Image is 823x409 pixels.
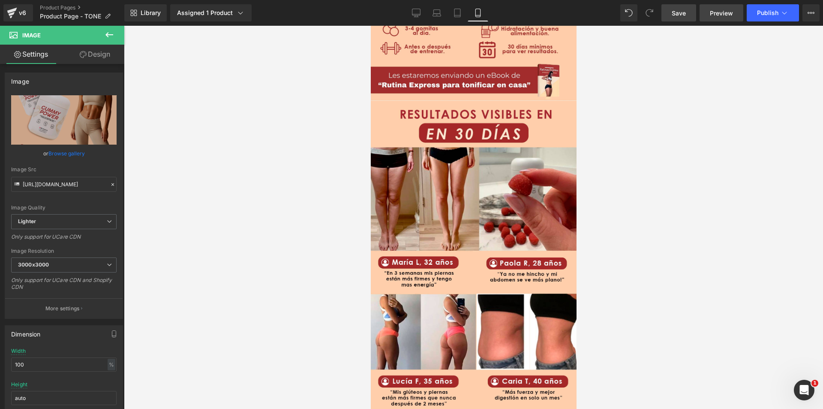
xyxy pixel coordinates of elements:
[3,4,33,21] a: v6
[11,357,117,372] input: auto
[18,218,36,224] b: Lighter
[11,73,29,85] div: Image
[11,177,117,192] input: Link
[11,277,117,296] div: Only support for UCare CDN and Shopify CDN
[40,4,124,11] a: Product Pages
[794,380,814,400] iframe: Intercom live chat
[124,4,167,21] a: New Library
[11,382,27,388] div: Height
[710,9,733,18] span: Preview
[45,305,80,312] p: More settings
[447,4,468,21] a: Tablet
[18,261,49,268] b: 3000x3000
[64,45,126,64] a: Design
[700,4,743,21] a: Preview
[641,4,658,21] button: Redo
[406,4,427,21] a: Desktop
[468,4,488,21] a: Mobile
[48,146,85,161] a: Browse gallery
[11,149,117,158] div: or
[11,248,117,254] div: Image Resolution
[757,9,778,16] span: Publish
[802,4,820,21] button: More
[427,4,447,21] a: Laptop
[747,4,799,21] button: Publish
[11,348,26,354] div: Width
[40,13,101,20] span: Product Page - TONE
[11,391,117,405] input: auto
[11,205,117,211] div: Image Quality
[5,298,123,318] button: More settings
[11,326,41,338] div: Dimension
[22,32,41,39] span: Image
[672,9,686,18] span: Save
[11,167,117,173] div: Image Src
[177,9,245,17] div: Assigned 1 Product
[141,9,161,17] span: Library
[17,7,28,18] div: v6
[108,359,115,370] div: %
[811,380,818,387] span: 1
[11,233,117,246] div: Only support for UCare CDN
[620,4,637,21] button: Undo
